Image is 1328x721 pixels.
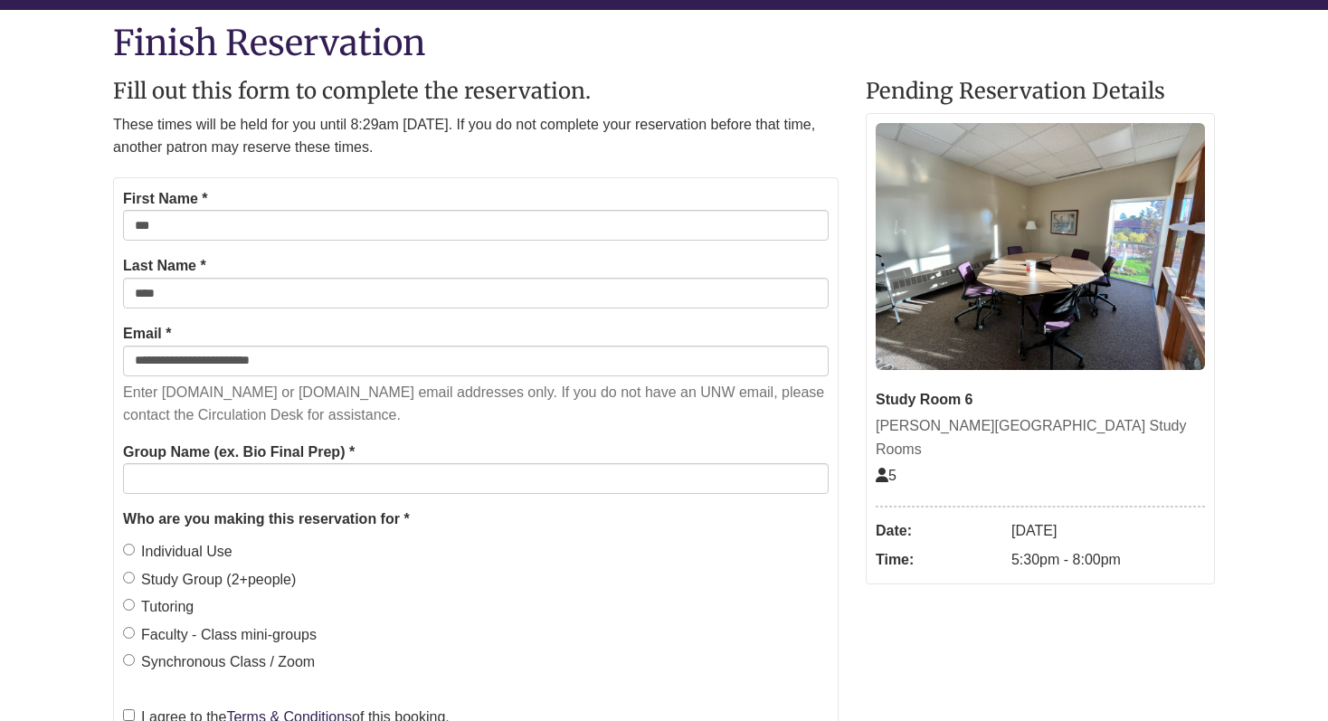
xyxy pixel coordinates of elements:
[113,80,839,103] h2: Fill out this form to complete the reservation.
[123,508,829,531] legend: Who are you making this reservation for *
[876,545,1002,574] dt: Time:
[876,414,1205,460] div: [PERSON_NAME][GEOGRAPHIC_DATA] Study Rooms
[123,441,355,464] label: Group Name (ex. Bio Final Prep) *
[123,654,135,666] input: Synchronous Class / Zoom
[876,468,896,483] span: The capacity of this space
[123,540,232,564] label: Individual Use
[123,568,296,592] label: Study Group (2+people)
[866,80,1215,103] h2: Pending Reservation Details
[123,623,317,647] label: Faculty - Class mini-groups
[123,627,135,639] input: Faculty - Class mini-groups
[1011,545,1205,574] dd: 5:30pm - 8:00pm
[123,544,135,555] input: Individual Use
[123,599,135,611] input: Tutoring
[876,123,1205,370] img: Study Room 6
[876,388,1205,412] div: Study Room 6
[876,517,1002,545] dt: Date:
[123,650,315,674] label: Synchronous Class / Zoom
[123,572,135,583] input: Study Group (2+people)
[123,709,135,721] input: I agree to theTerms & Conditionsof this booking.
[123,595,194,619] label: Tutoring
[123,322,171,346] label: Email *
[1011,517,1205,545] dd: [DATE]
[123,254,206,278] label: Last Name *
[113,24,1215,62] h1: Finish Reservation
[113,113,839,159] p: These times will be held for you until 8:29am [DATE]. If you do not complete your reservation bef...
[123,187,207,211] label: First Name *
[123,381,829,427] p: Enter [DOMAIN_NAME] or [DOMAIN_NAME] email addresses only. If you do not have an UNW email, pleas...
